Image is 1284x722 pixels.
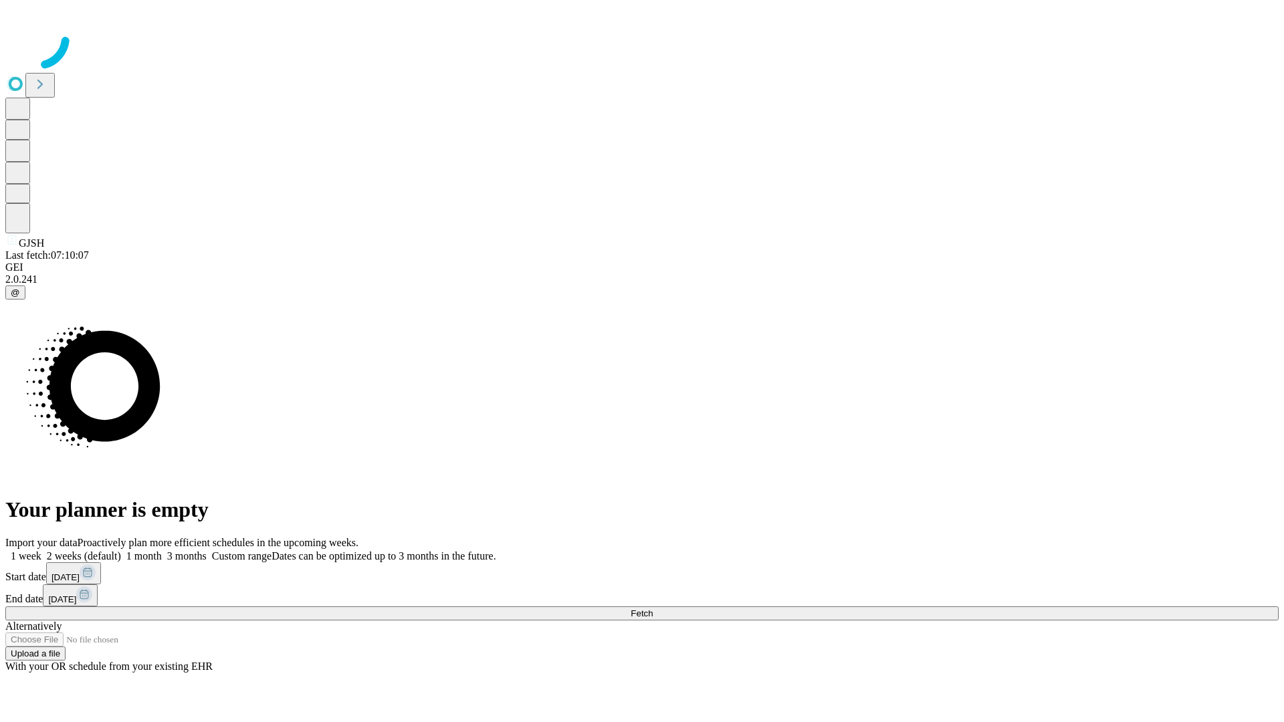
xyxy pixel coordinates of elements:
[167,550,207,562] span: 3 months
[19,237,44,249] span: GJSH
[631,608,653,618] span: Fetch
[272,550,496,562] span: Dates can be optimized up to 3 months in the future.
[51,572,80,582] span: [DATE]
[11,550,41,562] span: 1 week
[5,660,213,672] span: With your OR schedule from your existing EHR
[5,537,78,548] span: Import your data
[11,287,20,297] span: @
[212,550,272,562] span: Custom range
[5,606,1279,620] button: Fetch
[5,285,25,299] button: @
[5,261,1279,273] div: GEI
[5,497,1279,522] h1: Your planner is empty
[5,562,1279,584] div: Start date
[78,537,358,548] span: Proactively plan more efficient schedules in the upcoming weeks.
[5,249,89,261] span: Last fetch: 07:10:07
[5,646,66,660] button: Upload a file
[47,550,121,562] span: 2 weeks (default)
[43,584,98,606] button: [DATE]
[5,584,1279,606] div: End date
[48,594,76,604] span: [DATE]
[5,273,1279,285] div: 2.0.241
[5,620,62,632] span: Alternatively
[126,550,162,562] span: 1 month
[46,562,101,584] button: [DATE]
